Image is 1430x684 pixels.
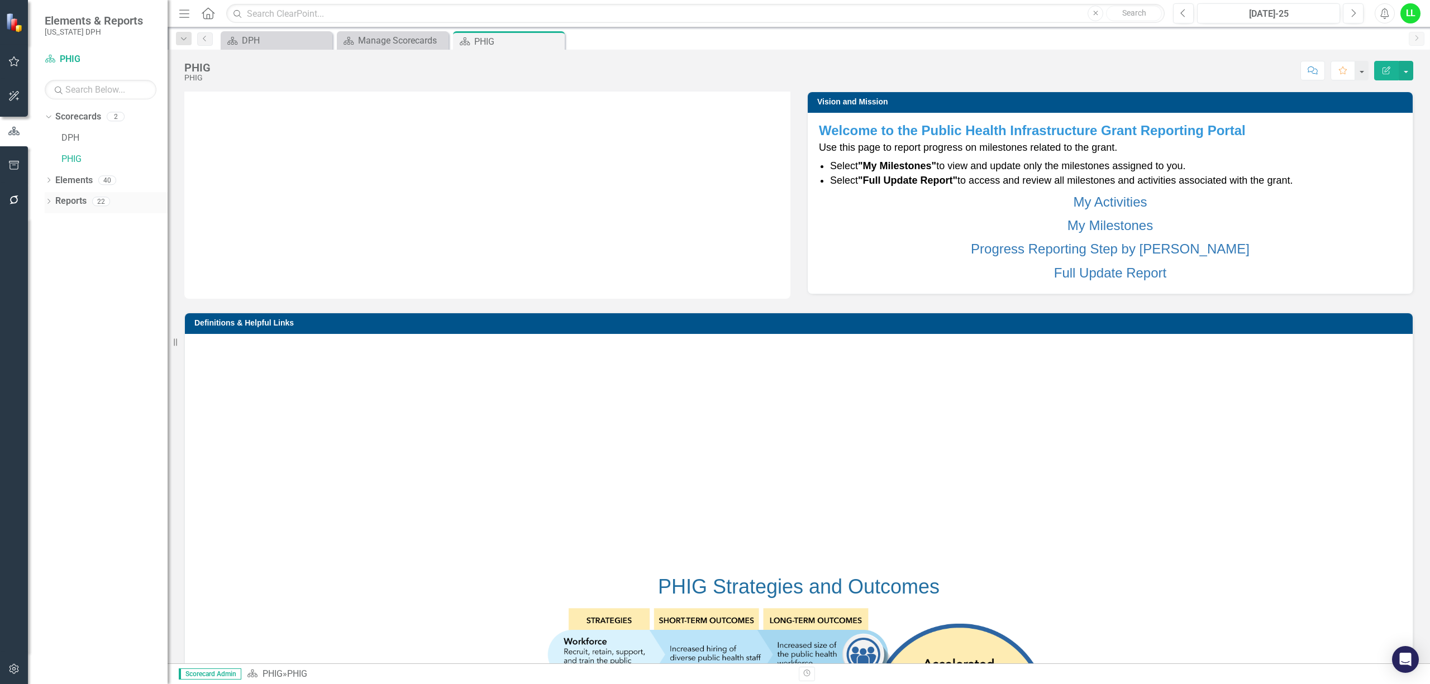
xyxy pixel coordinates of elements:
small: [US_STATE] DPH [45,27,143,36]
div: PHIG [184,74,211,82]
span: Select to access and review all milestones and activities associated with the grant. [830,175,1293,186]
button: [DATE]-25 [1197,3,1340,23]
a: Reports [55,195,87,208]
span: Elements & Reports [45,14,143,27]
div: [DATE]-25 [1201,7,1336,21]
a: Manage Scorecards [340,34,446,47]
strong: "My Milestones" [858,160,936,171]
div: Open Intercom Messenger [1392,646,1419,673]
a: PHIG [61,153,168,166]
input: Search Below... [45,80,156,99]
a: PHIG [45,53,156,66]
span: PHIG Strategies and Outcomes [658,575,940,598]
a: Elements [55,174,93,187]
a: PHIG [263,668,283,679]
div: 22 [92,197,110,206]
button: Search [1106,6,1162,21]
input: Search ClearPoint... [226,4,1165,23]
div: DPH [242,34,330,47]
span: Scorecard Admin [179,668,241,680]
h3: Vision and Mission [817,98,1407,106]
div: PHIG [184,61,211,74]
div: » [247,668,790,681]
span: Search [1122,8,1146,17]
div: 2 [107,112,125,122]
div: PHIG [474,35,562,49]
a: DPH [61,132,168,145]
span: Select to view and update only the milestones assigned to you. [830,160,1185,171]
a: Progress Reporting Step by [PERSON_NAME] [971,241,1250,256]
div: PHIG [287,668,307,679]
strong: "Full Update Report" [858,175,957,186]
a: Scorecards [55,111,101,123]
h3: Definitions & Helpful Links [194,319,1407,327]
span: Use this page to report progress on milestones related to the grant. [819,142,1117,153]
a: Full Update Report [1054,265,1166,280]
div: 40 [98,175,116,185]
strong: Welcome to the Public Health Infrastructure Grant Reporting Portal [819,123,1246,138]
img: mceclip0%20v4.png [557,342,1040,549]
a: My Activities [1073,194,1147,209]
img: ClearPoint Strategy [6,12,25,32]
div: Manage Scorecards [358,34,446,47]
a: My Milestones [1067,218,1153,233]
button: LL [1400,3,1421,23]
a: DPH [223,34,330,47]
